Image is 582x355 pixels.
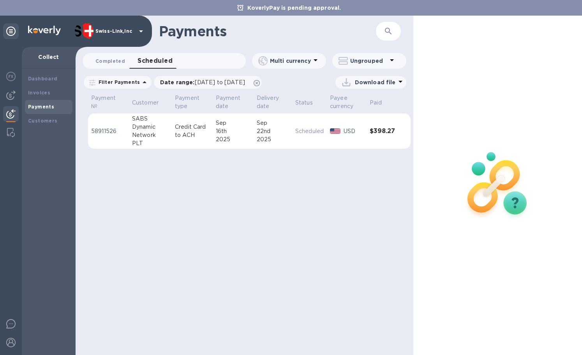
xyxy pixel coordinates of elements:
p: 58911526 [91,127,126,135]
img: Logo [28,26,61,35]
div: 2025 [216,135,250,144]
p: Download file [355,78,396,86]
p: Paid [370,99,382,107]
p: Scheduled [295,127,324,135]
span: [DATE] to [DATE] [195,79,245,85]
div: Date range:[DATE] to [DATE] [154,76,262,89]
p: Credit Card to ACH [175,123,210,139]
span: Payee currency [330,94,363,110]
div: Dynamic [132,123,169,131]
p: Ungrouped [350,57,387,65]
p: Payment date [216,94,240,110]
span: Paid [370,99,392,107]
p: Collect [28,53,69,61]
p: Customer [132,99,159,107]
span: Status [295,99,323,107]
p: Filter Payments [95,79,140,85]
div: 22nd [257,127,289,135]
div: Sep [257,119,289,127]
span: Completed [95,57,125,65]
h1: Payments [159,23,376,39]
div: Unpin categories [3,23,19,39]
span: Scheduled [138,55,173,66]
p: Multi currency [270,57,311,65]
h3: $398.27 [370,128,395,135]
b: Invoices [28,90,50,96]
p: USD [344,127,363,135]
span: Delivery date [257,94,289,110]
p: Payee currency [330,94,353,110]
span: Customer [132,99,169,107]
div: Sep [216,119,250,127]
span: Payment date [216,94,250,110]
p: Payment type [175,94,199,110]
p: Swiss-Link,Inc [95,28,134,34]
b: Customers [28,118,58,124]
div: 2025 [257,135,289,144]
img: USD [330,128,340,134]
span: Payment type [175,94,210,110]
img: Foreign exchange [6,72,16,81]
b: Payments [28,104,54,110]
div: SABS [132,115,169,123]
div: Network [132,131,169,139]
span: Payment № [91,94,126,110]
p: KoverlyPay is pending approval. [243,4,345,12]
p: Payment № [91,94,116,110]
p: Date range : [160,78,249,86]
b: Dashboard [28,76,58,82]
div: PLT [132,139,169,147]
div: 16th [216,127,250,135]
p: Delivery date [257,94,279,110]
p: Status [295,99,313,107]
